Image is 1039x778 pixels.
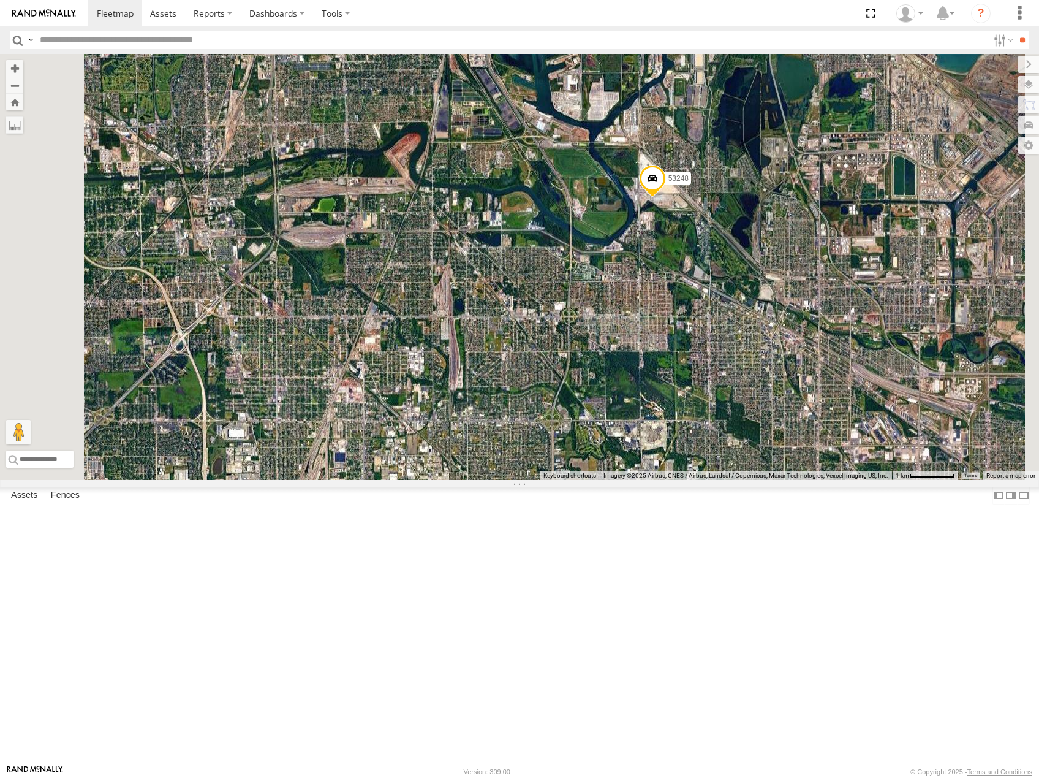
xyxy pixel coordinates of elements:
label: Assets [5,487,43,504]
button: Zoom Home [6,94,23,110]
div: Version: 309.00 [464,768,510,776]
label: Measure [6,116,23,134]
button: Drag Pegman onto the map to open Street View [6,420,31,444]
i: ? [971,4,991,23]
label: Map Settings [1018,137,1039,154]
span: 1 km [896,472,909,479]
button: Keyboard shortcuts [543,471,596,480]
label: Search Filter Options [989,31,1015,49]
span: 53248 [668,174,689,183]
div: © Copyright 2025 - [910,768,1032,776]
img: rand-logo.svg [12,9,76,18]
label: Dock Summary Table to the Right [1005,487,1017,505]
a: Visit our Website [7,766,63,778]
label: Hide Summary Table [1018,487,1030,505]
span: Imagery ©2025 Airbus, CNES / Airbus, Landsat / Copernicus, Maxar Technologies, Vexcel Imaging US,... [603,472,888,479]
label: Search Query [26,31,36,49]
label: Dock Summary Table to the Left [992,487,1005,505]
button: Zoom out [6,77,23,94]
div: Miky Transport [892,4,928,23]
label: Fences [45,487,86,504]
a: Report a map error [986,472,1035,479]
a: Terms (opens in new tab) [964,473,977,478]
button: Zoom in [6,60,23,77]
a: Terms and Conditions [967,768,1032,776]
button: Map Scale: 1 km per 70 pixels [892,471,958,480]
